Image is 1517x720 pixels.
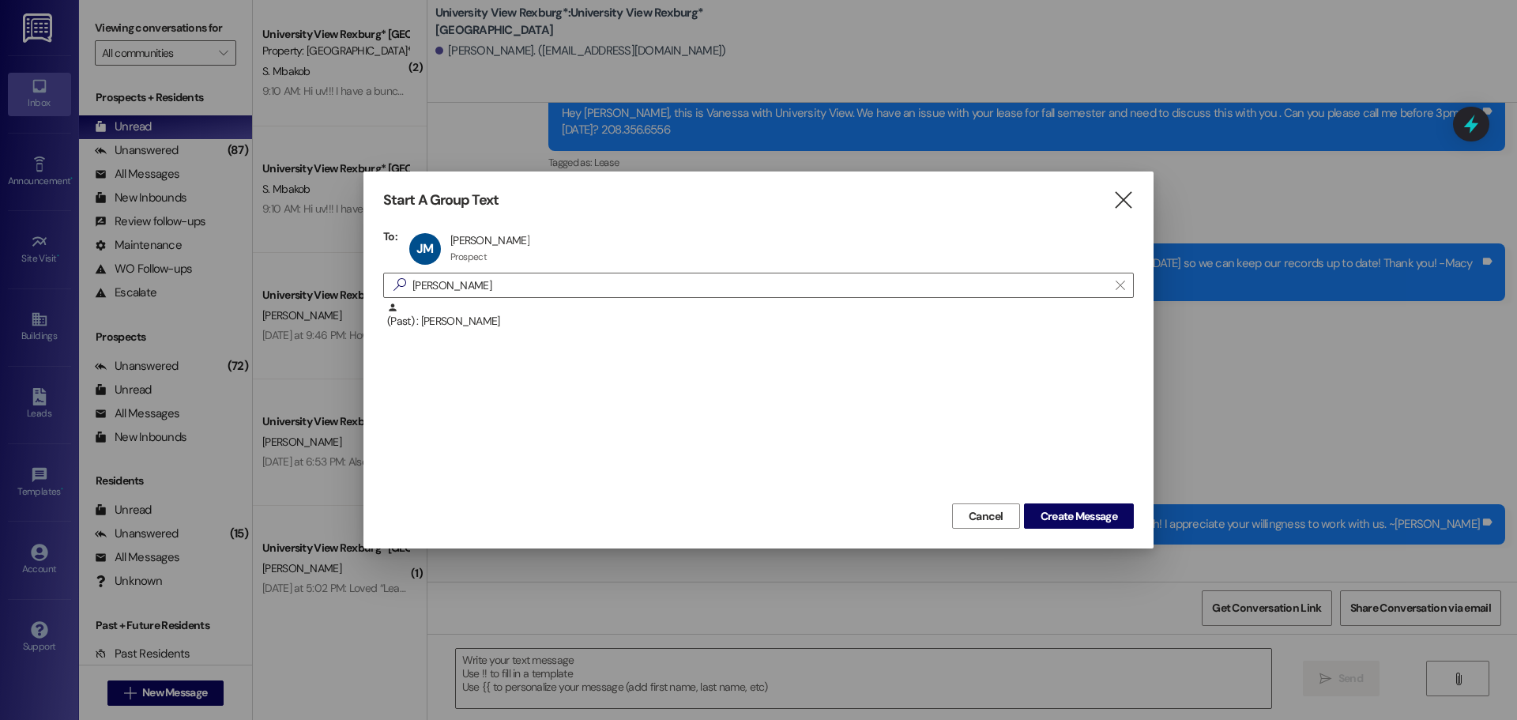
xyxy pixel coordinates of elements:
i:  [1112,192,1134,209]
h3: To: [383,229,397,243]
span: Cancel [969,508,1003,525]
span: Create Message [1041,508,1117,525]
h3: Start A Group Text [383,191,499,209]
i:  [1116,279,1124,292]
div: [PERSON_NAME] [450,233,529,247]
i:  [387,277,412,293]
div: Prospect [450,251,487,263]
div: (Past) : [PERSON_NAME] [383,302,1134,341]
button: Create Message [1024,503,1134,529]
div: (Past) : [PERSON_NAME] [387,302,1134,330]
button: Cancel [952,503,1020,529]
span: JM [416,240,433,257]
input: Search for any contact or apartment [412,274,1108,296]
button: Clear text [1108,273,1133,297]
